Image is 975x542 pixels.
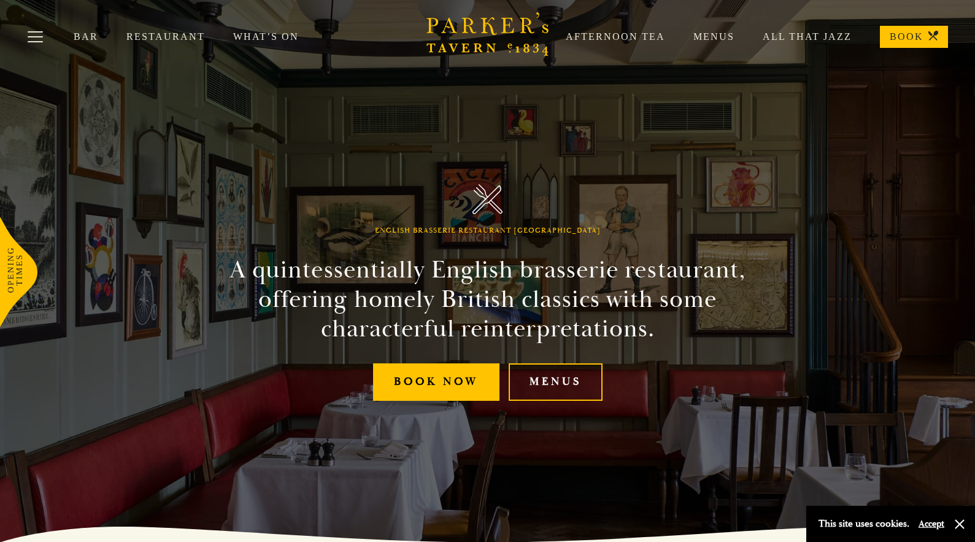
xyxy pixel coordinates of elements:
[919,518,944,530] button: Accept
[954,518,966,530] button: Close and accept
[472,184,503,214] img: Parker's Tavern Brasserie Cambridge
[509,363,603,401] a: Menus
[373,363,499,401] a: Book Now
[375,226,601,235] h1: English Brasserie Restaurant [GEOGRAPHIC_DATA]
[208,255,768,344] h2: A quintessentially English brasserie restaurant, offering homely British classics with some chara...
[819,515,909,533] p: This site uses cookies.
